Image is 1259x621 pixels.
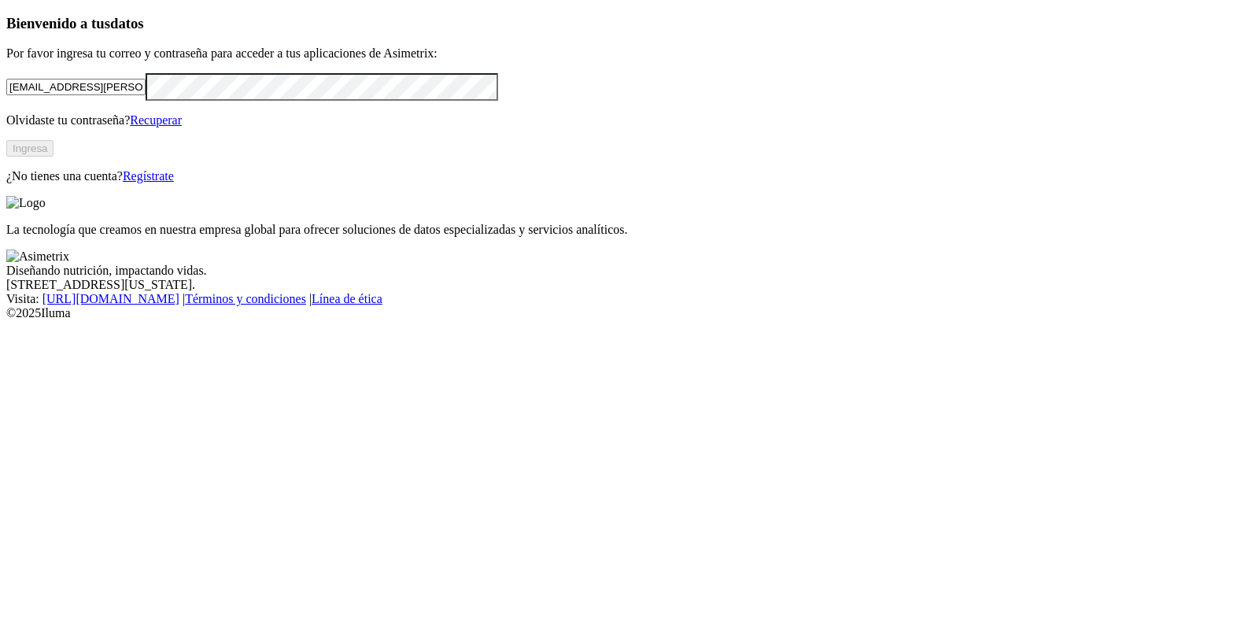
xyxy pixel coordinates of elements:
[6,264,1253,278] div: Diseñando nutrición, impactando vidas.
[6,196,46,210] img: Logo
[6,79,146,95] input: Tu correo
[6,292,1253,306] div: Visita : | |
[130,113,182,127] a: Recuperar
[6,250,69,264] img: Asimetrix
[6,113,1253,128] p: Olvidaste tu contraseña?
[6,306,1253,320] div: © 2025 Iluma
[185,292,306,305] a: Términos y condiciones
[42,292,179,305] a: [URL][DOMAIN_NAME]
[312,292,382,305] a: Línea de ética
[6,46,1253,61] p: Por favor ingresa tu correo y contraseña para acceder a tus aplicaciones de Asimetrix:
[6,140,54,157] button: Ingresa
[123,169,174,183] a: Regístrate
[6,169,1253,183] p: ¿No tienes una cuenta?
[110,15,144,31] span: datos
[6,15,1253,32] h3: Bienvenido a tus
[6,278,1253,292] div: [STREET_ADDRESS][US_STATE].
[6,223,1253,237] p: La tecnología que creamos en nuestra empresa global para ofrecer soluciones de datos especializad...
